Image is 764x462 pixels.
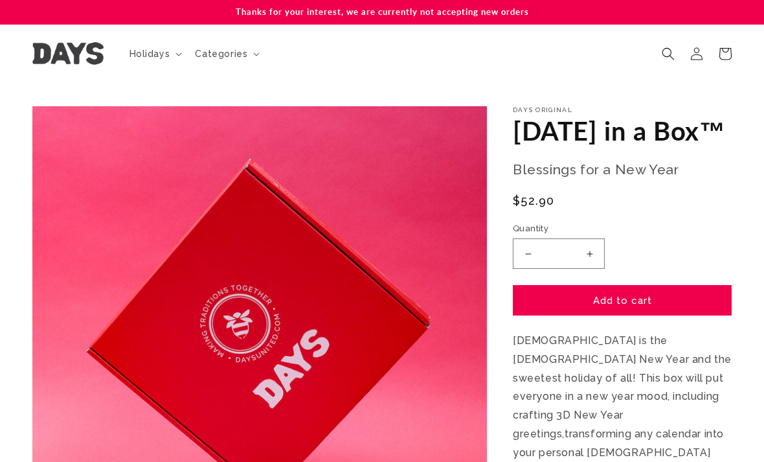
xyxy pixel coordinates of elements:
[122,40,188,67] summary: Holidays
[195,48,247,60] span: Categories
[513,222,732,235] label: Quantity
[513,106,732,114] p: Days Original
[513,114,732,148] h1: [DATE] in a Box™
[513,157,732,182] p: Blessings for a New Year
[654,40,682,68] summary: Search
[187,40,265,67] summary: Categories
[513,285,732,316] button: Add to cart
[513,192,555,209] span: $52.90
[129,48,170,60] span: Holidays
[32,42,104,65] img: Days United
